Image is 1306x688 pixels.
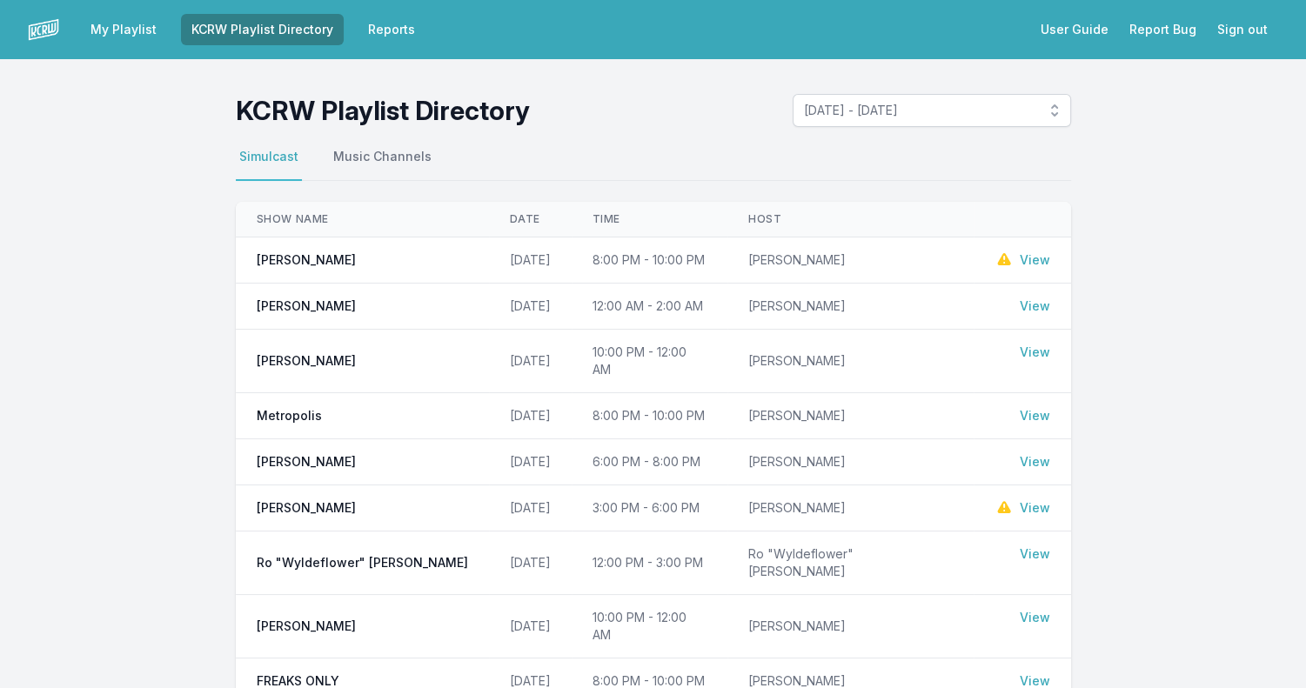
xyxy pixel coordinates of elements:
span: [PERSON_NAME] [257,352,356,370]
a: View [1020,609,1050,626]
span: [PERSON_NAME] [257,499,356,517]
th: Host [727,202,974,237]
td: Ro "Wyldeflower" [PERSON_NAME] [727,531,974,595]
a: View [1020,344,1050,361]
td: [PERSON_NAME] [727,439,974,485]
td: 10:00 PM - 12:00 AM [572,330,728,393]
td: [DATE] [489,439,572,485]
td: [PERSON_NAME] [727,485,974,531]
td: [DATE] [489,284,572,330]
span: [DATE] - [DATE] [804,102,1035,119]
span: [PERSON_NAME] [257,251,356,269]
a: View [1020,251,1050,269]
td: [DATE] [489,485,572,531]
span: Ro "Wyldeflower" [PERSON_NAME] [257,554,468,571]
td: [DATE] [489,595,572,658]
td: [DATE] [489,531,572,595]
td: [DATE] [489,237,572,284]
img: logo-white-87cec1fa9cbef997252546196dc51331.png [28,14,59,45]
th: Time [572,202,728,237]
span: Metropolis [257,407,322,424]
td: [PERSON_NAME] [727,330,974,393]
td: [PERSON_NAME] [727,393,974,439]
td: 12:00 AM - 2:00 AM [572,284,728,330]
a: My Playlist [80,14,167,45]
td: 8:00 PM - 10:00 PM [572,237,728,284]
td: 12:00 PM - 3:00 PM [572,531,728,595]
span: [PERSON_NAME] [257,618,356,635]
a: View [1020,499,1050,517]
button: Simulcast [236,148,302,181]
h1: KCRW Playlist Directory [236,95,530,126]
td: [DATE] [489,330,572,393]
td: 3:00 PM - 6:00 PM [572,485,728,531]
a: View [1020,407,1050,424]
th: Show Name [236,202,489,237]
a: View [1020,545,1050,563]
a: KCRW Playlist Directory [181,14,344,45]
th: Date [489,202,572,237]
a: User Guide [1030,14,1119,45]
a: Reports [358,14,425,45]
td: [PERSON_NAME] [727,595,974,658]
td: 8:00 PM - 10:00 PM [572,393,728,439]
td: [PERSON_NAME] [727,237,974,284]
button: [DATE] - [DATE] [793,94,1071,127]
a: Report Bug [1119,14,1207,45]
td: [PERSON_NAME] [727,284,974,330]
span: [PERSON_NAME] [257,453,356,471]
a: View [1020,453,1050,471]
button: Sign out [1207,14,1278,45]
td: 10:00 PM - 12:00 AM [572,595,728,658]
button: Music Channels [330,148,435,181]
span: [PERSON_NAME] [257,297,356,315]
td: [DATE] [489,393,572,439]
a: View [1020,297,1050,315]
td: 6:00 PM - 8:00 PM [572,439,728,485]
